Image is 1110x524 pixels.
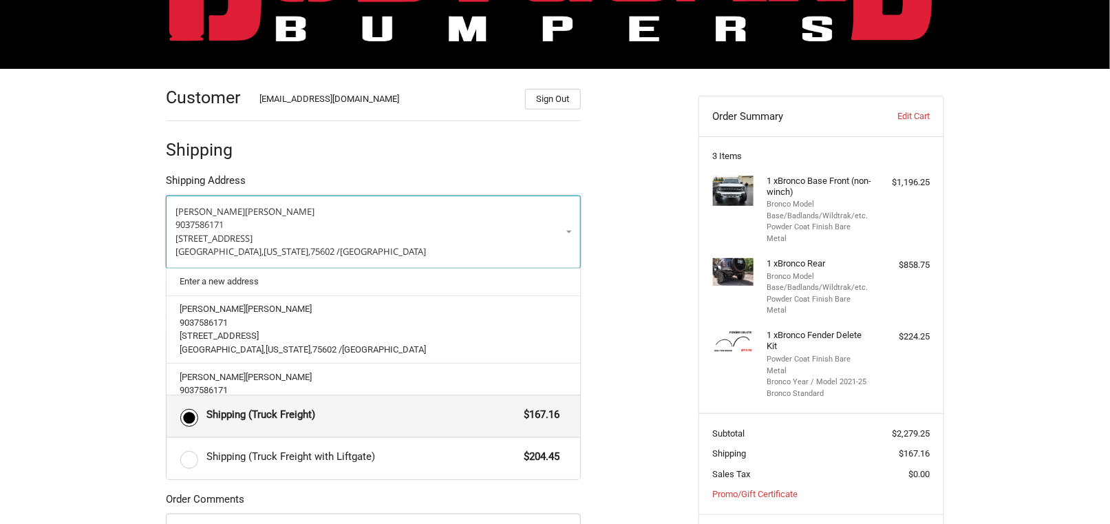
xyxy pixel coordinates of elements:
span: Shipping (Truck Freight) [207,407,518,423]
span: $167.16 [517,407,560,423]
span: [STREET_ADDRESS] [180,331,259,341]
div: $858.75 [876,258,930,272]
li: Powder Coat Finish Bare Metal [767,222,873,244]
li: Bronco Year / Model 2021-25 Bronco Standard [767,377,873,399]
li: Powder Coat Finish Bare Metal [767,354,873,377]
button: Sign Out [525,89,581,109]
span: [PERSON_NAME] [246,304,312,314]
legend: Shipping Address [166,173,246,195]
h4: 1 x Bronco Fender Delete Kit [767,330,873,353]
h4: 1 x Bronco Rear [767,258,873,269]
h4: 1 x Bronco Base Front (non-winch) [767,176,873,198]
span: [GEOGRAPHIC_DATA] [343,344,427,355]
span: 75602 / [313,344,343,355]
span: [GEOGRAPHIC_DATA], [180,344,266,355]
a: Promo/Gift Certificate [713,489,798,499]
span: [PERSON_NAME] [245,205,314,218]
div: $224.25 [876,330,930,344]
h2: Customer [166,87,246,108]
h2: Shipping [166,139,246,160]
span: 75602 / [310,245,340,258]
span: $167.16 [899,448,930,459]
li: Powder Coat Finish Bare Metal [767,294,873,317]
a: [PERSON_NAME][PERSON_NAME]9037586171[STREET_ADDRESS][GEOGRAPHIC_DATA],[US_STATE],75602 /[GEOGRAPH... [173,364,574,431]
div: $1,196.25 [876,176,930,189]
a: Enter or select a different address [166,196,581,269]
li: Bronco Model Base/Badlands/Wildtrak/etc. [767,271,873,294]
span: [US_STATE], [264,245,310,258]
a: Enter a new address [173,269,574,295]
span: 9037586171 [175,218,224,231]
h3: 3 Items [713,151,930,162]
li: Bronco Model Base/Badlands/Wildtrak/etc. [767,199,873,222]
a: [PERSON_NAME][PERSON_NAME]9037586171[STREET_ADDRESS][GEOGRAPHIC_DATA],[US_STATE],75602 /[GEOGRAPH... [173,296,574,364]
span: Shipping (Truck Freight with Liftgate) [207,449,518,465]
span: $204.45 [517,449,560,465]
span: [GEOGRAPHIC_DATA] [340,245,426,258]
span: 9037586171 [180,385,228,395]
span: [PERSON_NAME] [180,304,246,314]
h3: Order Summary [713,109,862,123]
span: [PERSON_NAME] [175,205,245,218]
span: $2,279.25 [893,428,930,439]
span: $0.00 [909,469,930,479]
span: Sales Tax [713,469,751,479]
span: [PERSON_NAME] [180,372,246,382]
span: Subtotal [713,428,745,439]
span: [GEOGRAPHIC_DATA], [175,245,264,258]
span: [PERSON_NAME] [246,372,312,382]
div: [EMAIL_ADDRESS][DOMAIN_NAME] [260,92,512,109]
span: 9037586171 [180,317,228,328]
legend: Order Comments [166,492,244,514]
a: Edit Cart [862,109,930,123]
iframe: Chat Widget [1041,458,1110,524]
span: [STREET_ADDRESS] [175,232,253,244]
span: [US_STATE], [266,344,313,355]
span: Shipping [713,448,747,459]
